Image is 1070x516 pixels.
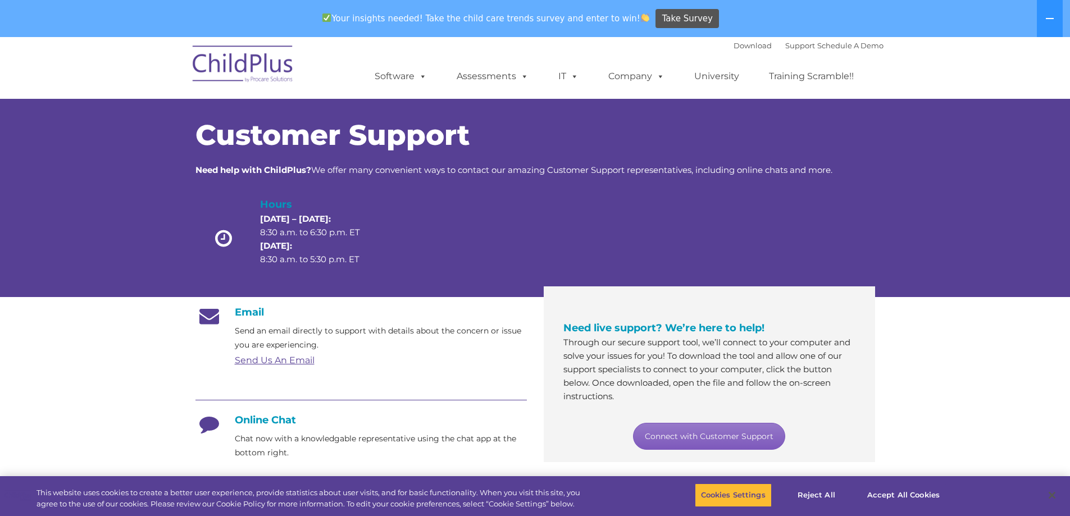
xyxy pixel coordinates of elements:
[195,414,527,426] h4: Online Chat
[861,483,946,507] button: Accept All Cookies
[235,432,527,460] p: Chat now with a knowledgable representative using the chat app at the bottom right.
[563,322,764,334] span: Need live support? We’re here to help!
[781,483,852,507] button: Reject All
[655,9,719,29] a: Take Survey
[547,65,590,88] a: IT
[322,13,331,22] img: ✅
[195,306,527,318] h4: Email
[633,423,785,450] a: Connect with Customer Support
[683,65,750,88] a: University
[235,355,315,366] a: Send Us An Email
[641,13,649,22] img: 👏
[1040,483,1064,508] button: Close
[563,336,855,403] p: Through our secure support tool, we’ll connect to your computer and solve your issues for you! To...
[758,65,865,88] a: Training Scramble!!
[235,324,527,352] p: Send an email directly to support with details about the concern or issue you are experiencing.
[734,41,884,50] font: |
[260,240,292,251] strong: [DATE]:
[817,41,884,50] a: Schedule A Demo
[260,197,379,212] h4: Hours
[260,213,331,224] strong: [DATE] – [DATE]:
[37,487,589,509] div: This website uses cookies to create a better user experience, provide statistics about user visit...
[597,65,676,88] a: Company
[785,41,815,50] a: Support
[260,212,379,266] p: 8:30 a.m. to 6:30 p.m. ET 8:30 a.m. to 5:30 p.m. ET
[195,165,832,175] span: We offer many convenient ways to contact our amazing Customer Support representatives, including ...
[318,7,654,29] span: Your insights needed! Take the child care trends survey and enter to win!
[662,9,713,29] span: Take Survey
[363,65,438,88] a: Software
[195,165,311,175] strong: Need help with ChildPlus?
[695,483,772,507] button: Cookies Settings
[445,65,540,88] a: Assessments
[187,38,299,94] img: ChildPlus by Procare Solutions
[734,41,772,50] a: Download
[195,118,470,152] span: Customer Support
